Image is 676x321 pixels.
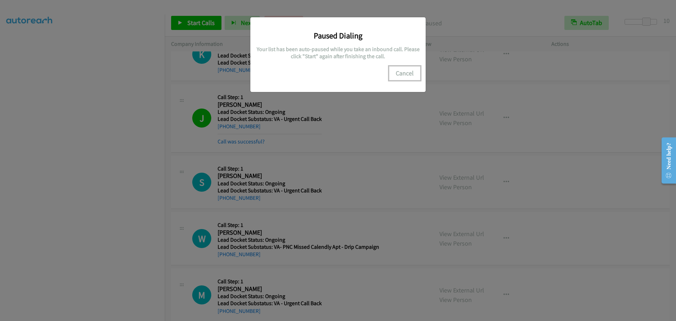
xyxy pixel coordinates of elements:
[389,66,420,80] button: Cancel
[656,132,676,189] iframe: Resource Center
[256,31,420,41] h3: Paused Dialing
[256,46,420,60] h5: Your list has been auto-paused while you take an inbound call. Please click "Start" again after f...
